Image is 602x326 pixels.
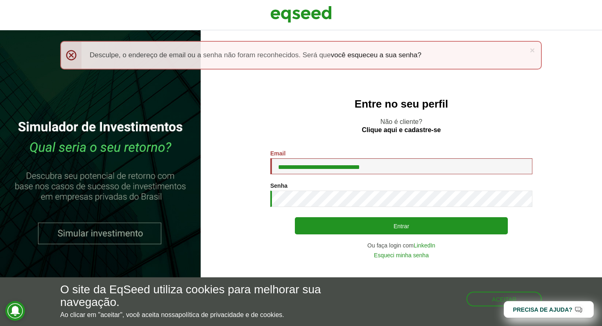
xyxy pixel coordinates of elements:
button: Aceitar [466,292,542,306]
div: Desculpe, o endereço de email ou a senha não foram reconhecidos. Será que [60,41,542,70]
a: política de privacidade e de cookies [179,312,283,318]
h5: O site da EqSeed utiliza cookies para melhorar sua navegação. [60,283,349,309]
a: Esqueci minha senha [374,252,429,258]
a: × [530,46,535,54]
a: LinkedIn [414,243,435,248]
a: você esqueceu a sua senha? [331,52,421,58]
a: Clique aqui e cadastre-se [362,127,441,133]
img: EqSeed Logo [270,4,332,25]
label: Email [270,151,285,156]
h2: Entre no seu perfil [217,98,586,110]
p: Não é cliente? [217,118,586,133]
button: Entrar [295,217,508,234]
label: Senha [270,183,287,189]
div: Ou faça login com [270,243,532,248]
p: Ao clicar em "aceitar", você aceita nossa . [60,311,349,319]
